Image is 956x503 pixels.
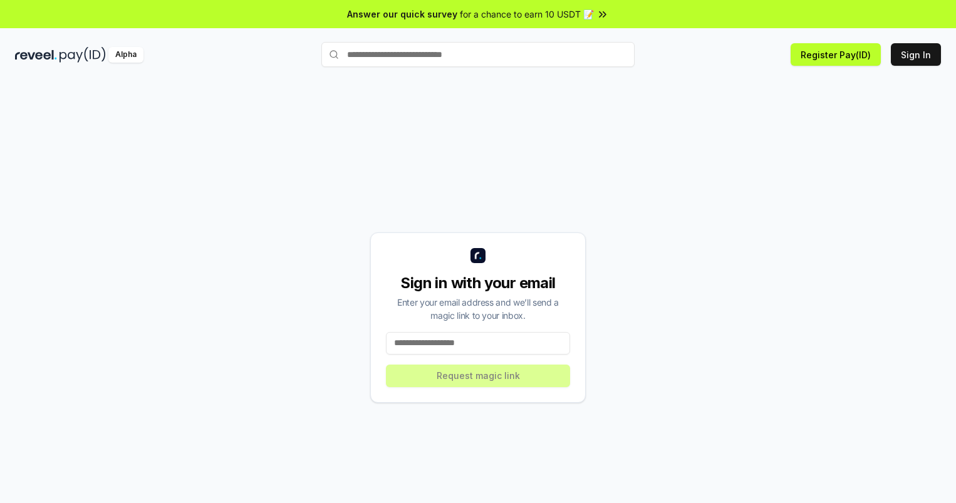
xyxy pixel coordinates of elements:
img: pay_id [60,47,106,63]
div: Enter your email address and we’ll send a magic link to your inbox. [386,296,570,322]
span: Answer our quick survey [347,8,457,21]
img: reveel_dark [15,47,57,63]
button: Sign In [891,43,941,66]
div: Sign in with your email [386,273,570,293]
div: Alpha [108,47,143,63]
span: for a chance to earn 10 USDT 📝 [460,8,594,21]
img: logo_small [470,248,486,263]
button: Register Pay(ID) [791,43,881,66]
